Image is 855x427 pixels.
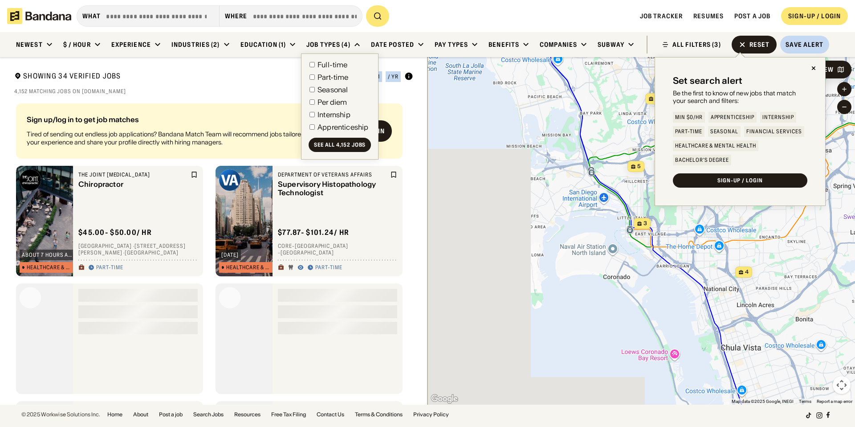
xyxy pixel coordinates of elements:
[234,412,261,417] a: Resources
[107,412,122,417] a: Home
[540,41,577,49] div: Companies
[21,412,100,417] div: © 2025 Workwise Solutions Inc.
[27,265,73,270] div: Healthcare & Mental Health
[159,412,183,417] a: Post a job
[278,228,349,237] div: $ 77.87 - $101.24 / hr
[371,41,414,49] div: Date Posted
[318,74,348,81] div: Part-time
[318,86,348,93] div: Seasonal
[171,41,220,49] div: Industries (2)
[598,41,624,49] div: Subway
[27,130,318,146] div: Tired of sending out endless job applications? Bandana Match Team will recommend jobs tailored to...
[762,115,794,120] div: Internship
[710,129,739,134] div: Seasonal
[318,123,368,131] div: Apprenticeship
[78,180,189,189] div: Chiropractor
[430,393,459,405] a: Open this area in Google Maps (opens a new window)
[388,74,399,79] div: / yr
[27,116,318,130] div: Sign up/log in to get job matches
[675,115,703,120] div: Min $0/hr
[306,41,350,49] div: Job Types (4)
[14,71,317,82] div: Showing 34 Verified Jobs
[278,180,388,197] div: Supervisory Histopathology Technologist
[318,99,347,106] div: Per diem
[16,41,43,49] div: Newest
[193,412,224,417] a: Search Jobs
[78,242,198,256] div: [GEOGRAPHIC_DATA] · [STREET_ADDRESS][PERSON_NAME] · [GEOGRAPHIC_DATA]
[673,90,807,105] div: Be the first to know of new jobs that match your search and filters:
[315,264,342,271] div: Part-time
[693,12,724,20] a: Resumes
[788,12,841,20] div: SIGN-UP / LOGIN
[786,41,823,49] div: Save Alert
[78,228,152,237] div: $ 45.00 - $50.00 / hr
[278,242,397,256] div: Core-[GEOGRAPHIC_DATA] · · [GEOGRAPHIC_DATA]
[78,171,189,178] div: The Joint [MEDICAL_DATA]
[673,75,742,86] div: Set search alert
[833,376,851,394] button: Map camera controls
[14,88,413,95] div: 4,152 matching jobs on [DOMAIN_NAME]
[271,412,306,417] a: Free Tax Filing
[435,41,468,49] div: Pay Types
[111,41,151,49] div: Experience
[675,157,729,163] div: Bachelor's Degree
[63,41,91,49] div: $ / hour
[717,178,763,183] div: SIGN-UP / LOGIN
[82,12,101,20] div: what
[732,399,794,404] span: Map data ©2025 Google, INEGI
[226,265,273,270] div: Healthcare & Mental Health
[489,41,519,49] div: Benefits
[314,142,366,148] div: See all 4,152 jobs
[219,169,240,191] img: Department of Veterans Affairs logo
[318,61,347,68] div: Full-time
[430,393,459,405] img: Google
[817,399,852,404] a: Report a map error
[22,252,73,258] div: about 7 hours ago
[96,264,123,271] div: Part-time
[799,399,811,404] a: Terms (opens in new tab)
[643,220,647,227] span: 3
[20,169,41,191] img: The Joint Chiropractic logo
[133,412,148,417] a: About
[749,41,770,48] div: Reset
[355,412,403,417] a: Terms & Conditions
[675,129,702,134] div: Part-time
[14,100,413,405] div: grid
[746,129,802,134] div: Financial Services
[745,268,749,276] span: 4
[711,115,754,120] div: Apprenticeship
[640,12,683,20] a: Job Tracker
[734,12,770,20] a: Post a job
[675,143,756,148] div: Healthcare & Mental Health
[672,41,721,48] div: ALL FILTERS (3)
[221,252,239,258] div: [DATE]
[225,12,248,20] div: Where
[240,41,286,49] div: Education (1)
[413,412,449,417] a: Privacy Policy
[7,8,71,24] img: Bandana logotype
[637,163,641,170] span: 5
[318,111,350,118] div: Internship
[278,171,388,178] div: Department of Veterans Affairs
[317,412,344,417] a: Contact Us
